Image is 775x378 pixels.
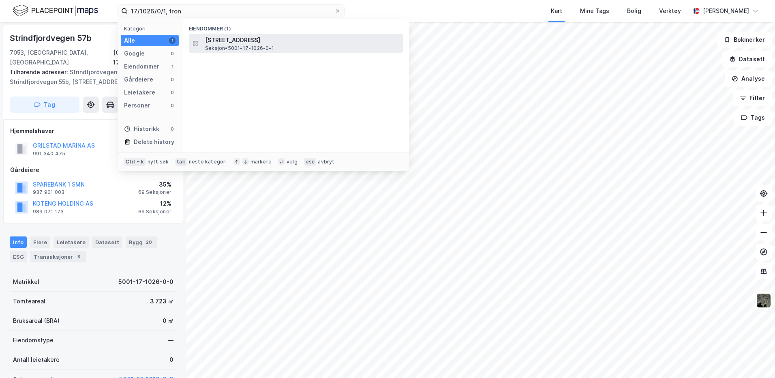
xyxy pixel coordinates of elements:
div: markere [250,159,272,165]
div: Eiendommer [124,62,159,71]
div: Antall leietakere [13,355,60,365]
div: — [168,335,173,345]
div: 989 071 173 [33,208,64,215]
div: Ctrl + k [124,158,146,166]
div: 0 [169,50,176,57]
div: Matrikkel [13,277,39,287]
div: Eiendomstype [13,335,54,345]
div: Personer [124,101,150,110]
div: 20 [144,238,154,246]
button: Tags [734,110,772,126]
div: 0 ㎡ [163,316,173,326]
div: Eiere [30,236,50,248]
div: 8 [75,253,83,261]
div: velg [287,159,298,165]
div: ESG [10,251,27,262]
div: 0 [169,126,176,132]
div: Bolig [627,6,641,16]
div: avbryt [318,159,334,165]
img: logo.f888ab2527a4732fd821a326f86c7f29.svg [13,4,98,18]
iframe: Chat Widget [734,339,775,378]
div: tab [175,158,187,166]
div: 1 [169,37,176,44]
div: Datasett [92,236,122,248]
div: Transaksjoner [30,251,86,262]
div: Google [124,49,145,58]
div: Kontrollprogram for chat [734,339,775,378]
button: Analyse [725,71,772,87]
div: Tomteareal [13,296,45,306]
div: Hjemmelshaver [10,126,176,136]
input: Søk på adresse, matrikkel, gårdeiere, leietakere eller personer [128,5,334,17]
div: 0 [169,89,176,96]
img: 9k= [756,293,771,308]
span: Tilhørende adresser: [10,69,70,75]
div: Historikk [124,124,159,134]
div: Kart [551,6,562,16]
div: esc [304,158,317,166]
div: neste kategori [189,159,227,165]
div: Leietakere [54,236,89,248]
div: Strindfjordvegen 57a, Strindfjordvegen 55b, [STREET_ADDRESS] [10,67,170,87]
div: Bygg [126,236,157,248]
div: Kategori [124,26,179,32]
div: 3 723 ㎡ [150,296,173,306]
div: 0 [169,102,176,109]
div: 937 901 003 [33,189,64,195]
div: 5001-17-1026-0-0 [118,277,173,287]
div: Mine Tags [580,6,609,16]
div: 7053, [GEOGRAPHIC_DATA], [GEOGRAPHIC_DATA] [10,48,113,67]
div: 69 Seksjoner [138,208,171,215]
div: Gårdeiere [10,165,176,175]
button: Bokmerker [717,32,772,48]
div: 35% [138,180,171,189]
span: [STREET_ADDRESS] [205,35,400,45]
button: Datasett [722,51,772,67]
div: Alle [124,36,135,45]
div: [PERSON_NAME] [703,6,749,16]
div: Delete history [134,137,174,147]
div: 991 340 475 [33,150,65,157]
div: Gårdeiere [124,75,153,84]
div: 0 [169,76,176,83]
button: Tag [10,97,79,113]
div: 0 [169,355,173,365]
div: Verktøy [659,6,681,16]
div: 12% [138,199,171,208]
div: 1 [169,63,176,70]
div: 69 Seksjoner [138,189,171,195]
div: nytt søk [148,159,169,165]
div: Info [10,236,27,248]
div: Strindfjordvegen 57b [10,32,93,45]
div: [GEOGRAPHIC_DATA], 17/1026 [113,48,177,67]
span: Seksjon • 5001-17-1026-0-1 [205,45,274,52]
button: Filter [733,90,772,106]
div: Bruksareal (BRA) [13,316,60,326]
div: Eiendommer (1) [182,19,409,34]
div: Leietakere [124,88,155,97]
